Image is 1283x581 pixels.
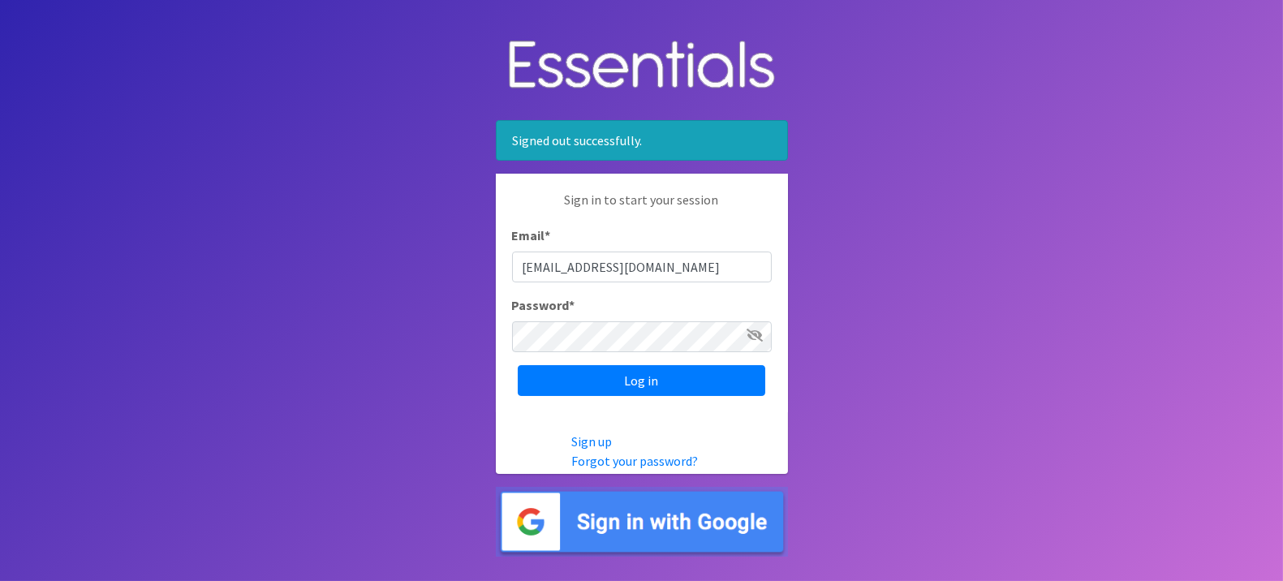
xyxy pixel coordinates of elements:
label: Password [512,295,575,315]
abbr: required [570,297,575,313]
img: Sign in with Google [496,487,788,557]
label: Email [512,226,551,245]
input: Log in [518,365,765,396]
img: Human Essentials [496,24,788,108]
div: Signed out successfully. [496,120,788,161]
abbr: required [545,227,551,243]
a: Forgot your password? [571,453,698,469]
p: Sign in to start your session [512,190,772,226]
a: Sign up [571,433,612,450]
